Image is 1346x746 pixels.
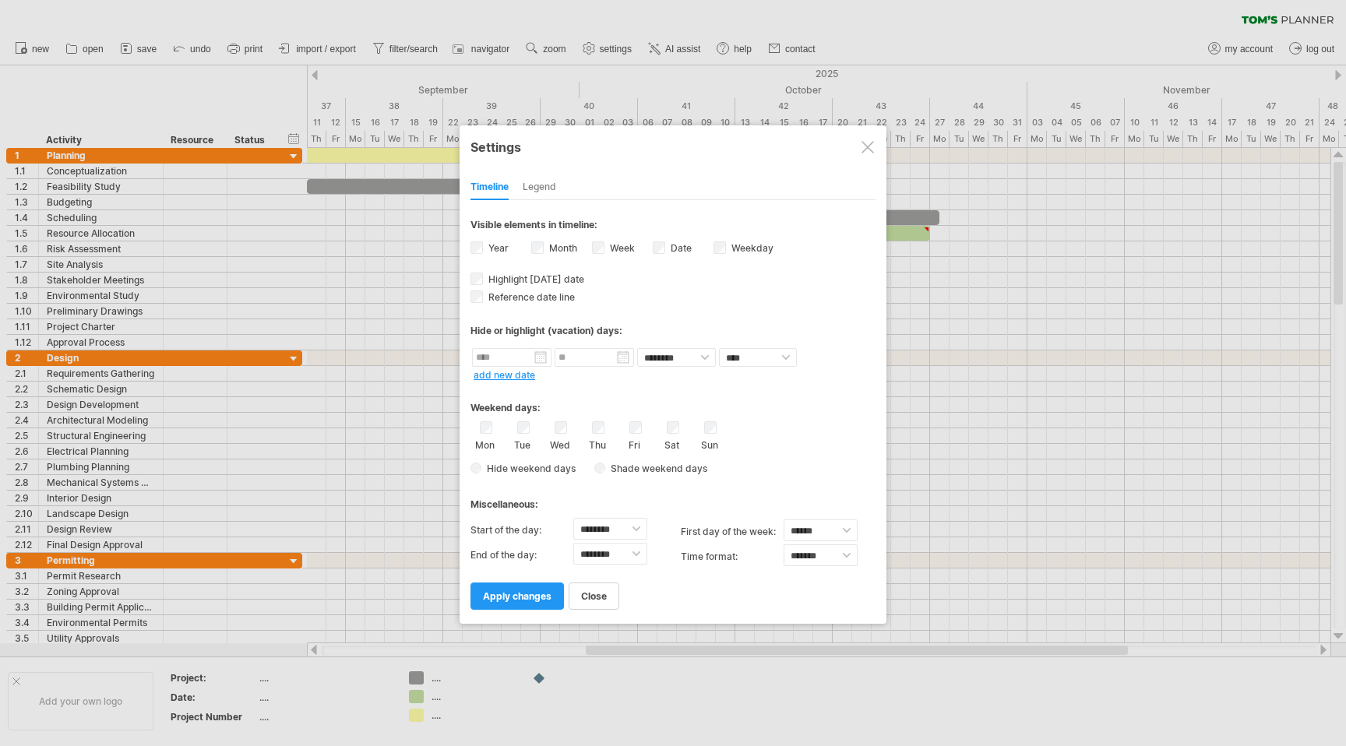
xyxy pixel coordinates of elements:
span: Hide weekend days [481,463,576,474]
label: Fri [625,436,644,451]
label: Sun [699,436,719,451]
label: Month [546,242,577,254]
div: Visible elements in timeline: [470,219,876,235]
div: Timeline [470,175,509,200]
label: End of the day: [470,543,573,568]
label: Start of the day: [470,518,573,543]
label: Week [607,242,635,254]
div: Miscellaneous: [470,484,876,514]
label: Thu [587,436,607,451]
span: apply changes [483,590,551,602]
a: add new date [474,369,535,381]
label: Mon [475,436,495,451]
label: Time format: [681,544,784,569]
label: Tue [513,436,532,451]
label: Year [485,242,509,254]
div: Hide or highlight (vacation) days: [470,325,876,336]
span: Highlight [DATE] date [485,273,584,285]
div: Legend [523,175,556,200]
label: Wed [550,436,569,451]
a: close [569,582,619,610]
span: close [581,590,607,602]
span: Reference date line [485,291,575,303]
label: Sat [662,436,682,451]
span: Shade weekend days [605,463,707,474]
div: Settings [470,132,876,160]
label: Date [668,242,692,254]
div: Weekend days: [470,387,876,417]
label: Weekday [728,242,773,254]
label: first day of the week: [681,519,784,544]
a: apply changes [470,582,564,610]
